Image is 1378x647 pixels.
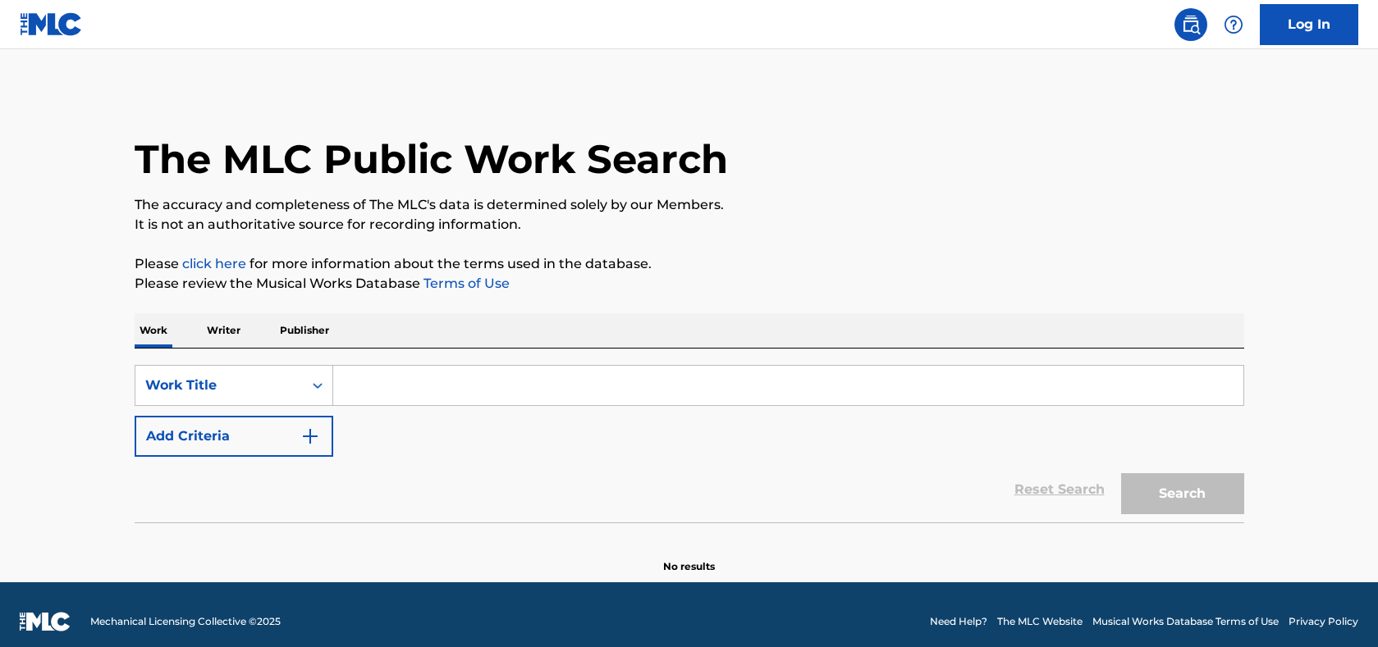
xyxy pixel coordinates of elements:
a: Public Search [1174,8,1207,41]
span: Mechanical Licensing Collective © 2025 [90,614,281,629]
p: The accuracy and completeness of The MLC's data is determined solely by our Members. [135,195,1244,215]
button: Add Criteria [135,416,333,457]
p: It is not an authoritative source for recording information. [135,215,1244,235]
a: Musical Works Database Terms of Use [1092,614,1279,629]
img: 9d2ae6d4665cec9f34b9.svg [300,426,320,446]
a: The MLC Website [997,614,1083,629]
a: Terms of Use [420,276,510,291]
p: Work [135,313,172,348]
p: Please for more information about the terms used in the database. [135,254,1244,274]
img: MLC Logo [20,12,83,36]
a: Need Help? [930,614,987,629]
p: Publisher [275,313,334,348]
img: logo [20,612,71,631]
div: Work Title [145,376,293,395]
img: help [1224,15,1243,34]
p: Please review the Musical Works Database [135,274,1244,294]
p: Writer [202,313,245,348]
a: Privacy Policy [1289,614,1358,629]
a: click here [182,256,246,271]
h1: The MLC Public Work Search [135,134,728,184]
p: No results [663,540,715,574]
div: Help [1217,8,1250,41]
img: search [1181,15,1201,34]
form: Search Form [135,365,1244,522]
a: Log In [1260,4,1358,45]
